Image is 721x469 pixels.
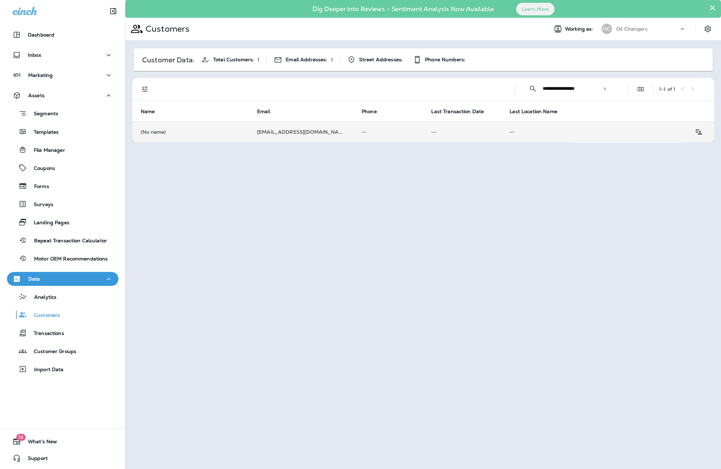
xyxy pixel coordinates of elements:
p: Coupons [27,165,55,172]
button: Landing Pages [7,215,118,229]
span: Phone [362,108,386,115]
button: Coupons [7,161,118,175]
button: Segments [7,106,118,121]
button: Import Data [7,362,118,376]
span: Email Addresses: [286,57,327,63]
div: 1 - 1 of 1 [659,86,675,92]
button: Data [7,272,118,286]
p: File Manager [27,147,65,154]
p: Oil Changers [616,26,648,32]
span: Street Addresses: [359,57,403,63]
span: Phone [362,109,377,115]
span: Support [21,455,48,464]
span: Last Location Name [510,108,566,115]
button: Assets [7,88,118,102]
p: Segments [27,111,58,118]
button: Surveys [7,197,118,211]
span: 19 [16,434,25,441]
button: Dashboard [7,28,118,42]
span: What's New [21,439,57,447]
p: Landing Pages [27,220,69,226]
button: Analytics [7,289,118,304]
p: -- [362,129,414,135]
p: Data [28,276,40,282]
p: Customer Groups [27,349,76,355]
button: Repeat Transaction Calculator [7,233,118,248]
span: Total Customers: [213,57,254,63]
span: Email [257,108,279,115]
span: Name [141,109,155,115]
p: -- [431,129,493,135]
button: Edit Fields [634,82,648,96]
p: 1 [331,57,333,63]
span: Last Transaction Date [431,108,493,115]
span: Working as: [565,26,595,32]
span: Last Location Name [510,109,557,115]
span: Last Transaction Date [431,109,484,115]
button: Inbox [7,48,118,62]
span: Phone Numbers: [425,57,465,63]
p: -- [510,129,566,135]
button: Collapse Search [526,82,540,96]
button: Customer Groups [7,344,118,358]
p: Dig Deeper into Reviews - Sentiment Analysis Now Available [292,8,514,10]
p: Transactions [27,330,64,337]
button: Settings [701,23,714,35]
p: Motor OEM Recommendations [27,256,108,263]
p: Surveys [27,202,53,208]
p: Customers [143,24,189,34]
button: Customers [7,307,118,322]
p: Inbox [28,52,41,58]
button: Marketing [7,68,118,82]
button: Close [709,2,716,13]
button: Customer Details [691,125,706,139]
div: OC [602,24,612,34]
span: Name [141,108,164,115]
p: Marketing [28,72,53,78]
button: Filters [138,82,152,96]
button: Motor OEM Recommendations [7,251,118,266]
button: Collapse Sidebar [103,4,123,18]
p: Analytics [27,294,56,301]
p: Customers [27,312,60,319]
td: [EMAIL_ADDRESS][DOMAIN_NAME] [249,122,353,142]
p: Dashboard [28,32,54,38]
button: Learn More [516,3,555,15]
p: Repeat Transaction Calculator [27,238,107,244]
p: Templates [27,129,59,136]
button: File Manager [7,142,118,157]
p: (No name) [141,129,240,135]
p: Forms [27,183,49,190]
button: Transactions [7,326,118,340]
button: Support [7,451,118,465]
span: Email [257,109,270,115]
button: 19What's New [7,435,118,448]
p: Import Data [27,367,64,373]
p: 1 [257,57,259,63]
p: Assets [28,93,45,98]
button: Templates [7,124,118,139]
p: Customer Data: [142,57,194,63]
button: Forms [7,179,118,193]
